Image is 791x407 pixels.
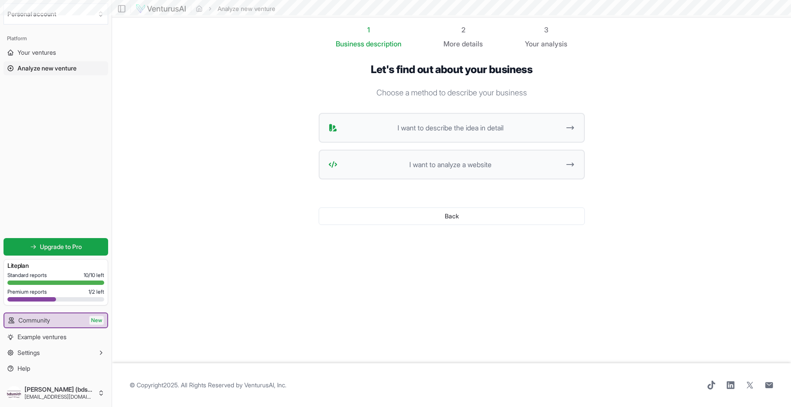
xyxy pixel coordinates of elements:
div: Platform [4,32,108,46]
span: [EMAIL_ADDRESS][DOMAIN_NAME] [25,393,94,400]
a: Example ventures [4,330,108,344]
span: description [366,39,401,48]
span: 1 / 2 left [88,288,104,295]
span: Your [525,39,539,49]
h3: Lite plan [7,261,104,270]
span: [PERSON_NAME] (bdsmith Partners) [25,386,94,393]
span: More [443,39,460,49]
span: Settings [18,348,40,357]
a: Analyze new venture [4,61,108,75]
img: ACg8ocJ679U6veoIuUakVJsInCsKl8IJDmQ88ghNX-4FO5rk6EM=s96-c [7,386,21,400]
a: Upgrade to Pro [4,238,108,256]
button: I want to analyze a website [319,150,585,179]
span: Premium reports [7,288,47,295]
a: CommunityNew [4,313,107,327]
span: Your ventures [18,48,56,57]
button: I want to describe the idea in detail [319,113,585,143]
span: Help [18,364,30,373]
span: 10 / 10 left [84,272,104,279]
span: I want to describe the idea in detail [341,123,560,133]
span: Analyze new venture [18,64,77,73]
span: Standard reports [7,272,47,279]
span: Community [18,316,50,325]
button: Settings [4,346,108,360]
span: New [89,316,104,325]
span: details [462,39,483,48]
div: 3 [525,25,567,35]
h1: Let's find out about your business [319,63,585,76]
span: Upgrade to Pro [40,242,82,251]
p: Choose a method to describe your business [319,87,585,99]
a: Help [4,361,108,375]
div: 2 [443,25,483,35]
span: analysis [541,39,567,48]
a: Your ventures [4,46,108,60]
span: Example ventures [18,333,67,341]
span: © Copyright 2025 . All Rights Reserved by . [130,381,286,389]
span: I want to analyze a website [341,159,560,170]
span: Business [336,39,364,49]
button: Back [319,207,585,225]
div: 1 [336,25,401,35]
a: VenturusAI, Inc [244,381,285,389]
button: [PERSON_NAME] (bdsmith Partners)[EMAIL_ADDRESS][DOMAIN_NAME] [4,382,108,403]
